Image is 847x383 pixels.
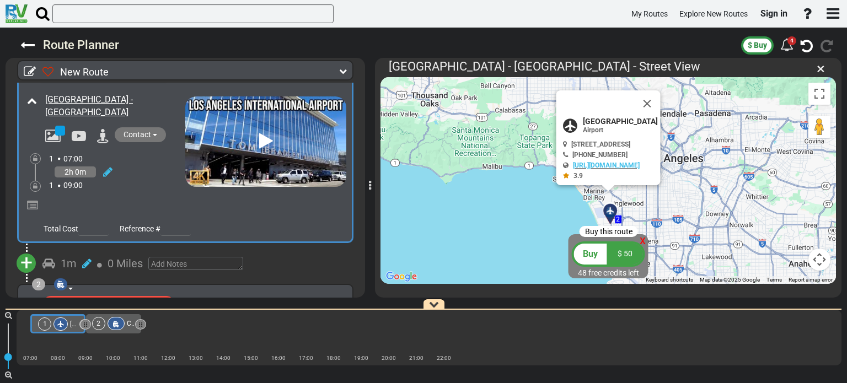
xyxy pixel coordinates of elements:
[38,317,51,331] div: 1
[210,362,237,372] div: |
[72,353,99,363] div: 09:00
[60,66,109,78] span: New Route
[618,249,632,258] span: $ 50
[583,126,603,134] span: Airport
[6,4,28,23] img: RvPlanetLogo.png
[383,269,420,284] a: Open this area in Google Maps (opens a new window)
[634,90,661,117] button: Close
[626,3,673,25] a: My Routes
[63,181,83,190] span: 09:00
[633,60,700,73] span: - Street View
[375,362,403,372] div: |
[237,353,265,363] div: 15:00
[383,269,420,284] img: Google
[573,172,583,180] span: 3.9
[108,257,143,270] span: 0 Miles
[292,362,320,372] div: |
[766,277,782,283] a: Terms
[389,60,630,73] span: [GEOGRAPHIC_DATA] - [GEOGRAPHIC_DATA]
[17,362,44,372] div: |
[17,353,44,363] div: 07:00
[787,36,796,45] div: 4
[19,249,352,279] div: + 1m 0 Miles
[646,276,693,284] button: Keyboard shortcuts
[571,141,630,148] span: [STREET_ADDRESS]
[32,278,45,290] div: 2
[569,241,648,267] button: Buy $ 50
[375,353,403,363] div: 20:00
[61,256,77,272] div: 1m
[679,9,748,18] span: Explore New Routes
[124,130,151,139] span: Contact
[265,353,292,363] div: 16:00
[585,227,632,236] span: Buy this route
[808,249,830,271] button: Map camera controls
[760,8,787,19] span: Sign in
[154,362,182,372] div: |
[700,277,760,283] span: Map data ©2025 Google
[45,94,133,117] a: [GEOGRAPHIC_DATA] - [GEOGRAPHIC_DATA]
[320,353,347,363] div: 18:00
[72,362,99,372] div: |
[808,83,830,105] button: Toggle fullscreen view
[20,250,33,276] span: +
[63,154,83,163] span: 07:00
[640,233,646,247] span: x
[44,362,72,372] div: |
[55,166,96,177] div: 2h 0m
[127,320,244,327] span: Choose your rental station - Start Route
[817,58,825,80] div: ×
[127,362,154,372] div: |
[115,127,166,142] button: Contact
[780,36,794,55] div: 4
[347,353,375,363] div: 19:00
[578,268,587,277] span: 48
[817,60,825,78] span: ×
[583,117,658,126] span: [GEOGRAPHIC_DATA]
[741,36,774,55] button: $ Buy
[17,52,353,243] div: [GEOGRAPHIC_DATA] - [GEOGRAPHIC_DATA] Contact 1 07:00 2h 0m 1 09:00 Total Cost Reference #
[347,362,375,372] div: |
[237,362,265,372] div: |
[430,362,458,372] div: |
[127,353,154,363] div: 11:00
[755,2,792,25] a: Sign in
[588,268,639,277] span: free credits left
[573,161,640,169] a: [URL][DOMAIN_NAME]
[583,249,598,259] span: Buy
[320,362,347,372] div: |
[789,277,833,283] a: Report a map error
[674,3,753,25] a: Explore New Routes
[120,224,160,233] span: Reference #
[292,353,320,363] div: 17:00
[748,41,767,50] span: $ Buy
[154,353,182,363] div: 12:00
[70,320,202,328] span: [GEOGRAPHIC_DATA] - [GEOGRAPHIC_DATA]
[99,353,127,363] div: 10:00
[572,151,628,159] span: [PHONE_NUMBER]
[403,362,430,372] div: |
[43,38,119,52] sapn: Route Planner
[631,9,668,18] span: My Routes
[640,231,646,249] div: x
[210,353,237,363] div: 14:00
[43,296,174,311] button: Choose your arrival rental station
[182,362,210,372] div: |
[49,181,53,190] span: 1
[92,317,105,330] div: 2
[430,353,458,363] div: 22:00
[185,96,346,187] img: mqdefault.jpg
[808,116,830,138] button: Drag Pegman onto the map to open Street View
[182,353,210,363] div: 13:00
[265,362,292,372] div: |
[99,362,127,372] div: |
[403,353,430,363] div: 21:00
[617,215,620,223] span: 2
[17,253,36,273] button: +
[44,353,72,363] div: 08:00
[49,154,53,163] span: 1
[44,224,78,233] span: Total Cost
